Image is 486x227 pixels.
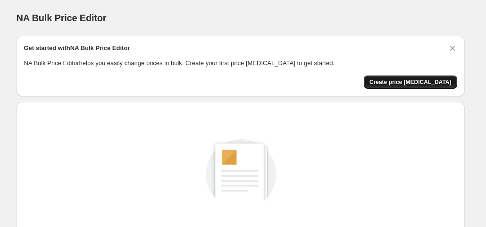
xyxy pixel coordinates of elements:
h2: Get started with NA Bulk Price Editor [24,43,130,53]
button: Dismiss card [448,43,457,53]
span: Create price [MEDICAL_DATA] [369,78,452,86]
p: NA Bulk Price Editor helps you easily change prices in bulk. Create your first price [MEDICAL_DAT... [24,59,457,68]
span: NA Bulk Price Editor [17,13,107,23]
button: Create price change job [364,76,457,89]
